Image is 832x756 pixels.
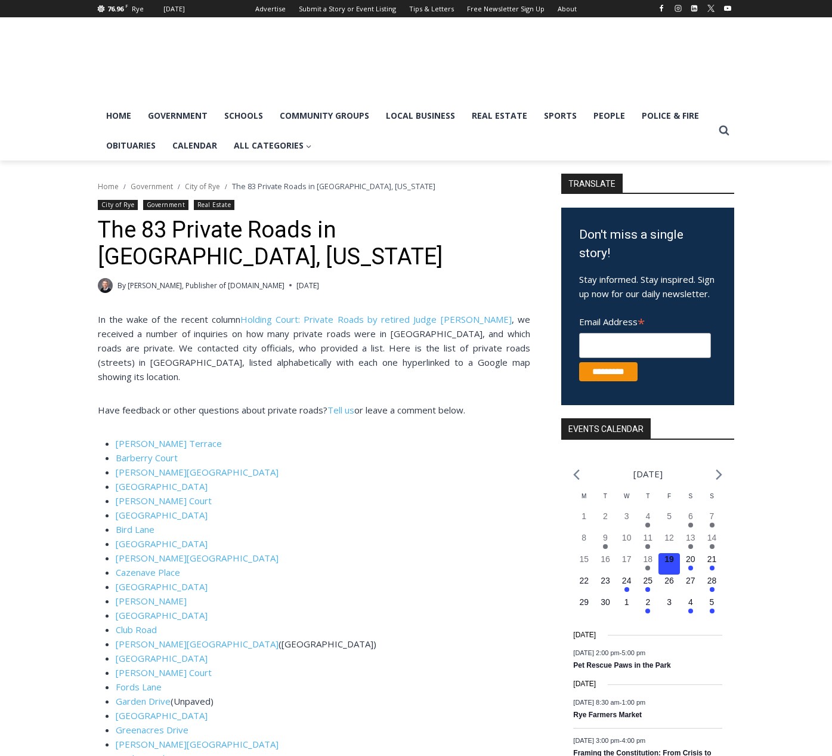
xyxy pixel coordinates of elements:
time: 23 [601,576,610,585]
a: Fords Lane [116,681,162,693]
time: 11 [644,533,653,542]
button: 6 Has events [680,510,701,532]
time: 20 [686,554,695,564]
a: Schools [216,101,271,131]
time: 28 [707,576,717,585]
div: Monday [573,492,595,510]
em: Has events [710,566,715,570]
nav: Breadcrumbs [98,180,530,192]
button: 2 Has events [638,596,659,618]
time: 5 [667,511,672,521]
a: Real Estate [463,101,536,131]
em: Has events [688,523,693,527]
a: Police & Fire [633,101,707,131]
a: X [704,1,718,16]
button: 21 Has events [701,553,723,575]
button: 27 [680,575,701,596]
button: 5 Has events [701,596,723,618]
a: City of Rye [185,181,220,192]
em: Has events [603,544,608,549]
em: Has events [688,566,693,570]
time: 8 [582,533,586,542]
a: [GEOGRAPHIC_DATA] [116,509,208,521]
label: Email Address [579,310,711,331]
span: F [667,493,671,499]
a: Author image [98,278,113,293]
button: 19 [658,553,680,575]
a: [PERSON_NAME][GEOGRAPHIC_DATA] [116,552,279,564]
a: [PERSON_NAME][GEOGRAPHIC_DATA] [116,466,279,478]
time: - [573,737,645,744]
a: YouTube [720,1,735,16]
time: 16 [601,554,610,564]
time: 24 [622,576,632,585]
time: 10 [622,533,632,542]
button: 3 [616,510,638,532]
div: Thursday [638,492,659,510]
a: Previous month [573,469,580,480]
span: / [225,183,227,191]
button: 11 Has events [638,532,659,553]
time: 4 [645,511,650,521]
a: Club Road [116,624,157,635]
em: Has events [688,609,693,613]
li: (Unpaved) [116,694,530,708]
span: S [688,493,692,499]
a: Greenacres Drive [116,724,188,736]
p: In the wake of the recent column , we received a number of inquiries on how many private roads we... [98,312,530,384]
time: 25 [644,576,653,585]
button: 24 Has events [616,575,638,596]
button: 20 Has events [680,553,701,575]
button: 25 Has events [638,575,659,596]
strong: TRANSLATE [561,174,623,193]
a: Real Estate [194,200,235,210]
span: 4:00 pm [621,737,645,744]
time: [DATE] [573,678,596,690]
li: ([GEOGRAPHIC_DATA]) [116,637,530,651]
span: By [117,280,126,291]
div: [DATE] [163,4,185,14]
button: 29 [573,596,595,618]
div: Friday [658,492,680,510]
a: Government [140,101,216,131]
a: [PERSON_NAME][GEOGRAPHIC_DATA] [116,638,279,650]
a: Community Groups [271,101,378,131]
a: Facebook [654,1,669,16]
span: Government [131,181,173,192]
em: Has events [645,609,650,613]
time: 5 [710,597,715,607]
div: Sunday [701,492,723,510]
time: - [573,698,645,705]
a: [PERSON_NAME] Court [116,495,212,507]
button: 17 [616,553,638,575]
em: Has events [645,566,650,570]
a: Instagram [671,1,685,16]
time: 6 [688,511,693,521]
time: 9 [603,533,608,542]
a: Local Business [378,101,463,131]
span: / [123,183,126,191]
button: 1 [616,596,638,618]
a: Calendar [164,131,225,161]
button: 1 [573,510,595,532]
time: 3 [624,511,629,521]
button: 4 Has events [638,510,659,532]
button: View Search Form [713,120,735,141]
h3: Don't miss a single story! [579,226,716,263]
span: [DATE] 8:30 am [573,698,619,705]
em: Has events [645,544,650,549]
div: Saturday [680,492,701,510]
nav: Primary Navigation [98,101,713,161]
button: 12 [658,532,680,553]
span: [DATE] 3:00 pm [573,737,619,744]
button: 8 [573,532,595,553]
a: Holding Court: Private Roads by retired Judge [PERSON_NAME] [240,313,512,325]
time: 29 [579,597,589,607]
a: [GEOGRAPHIC_DATA] [116,609,208,621]
time: [DATE] [573,630,596,641]
time: 4 [688,597,693,607]
button: 14 Has events [701,532,723,553]
a: Next month [716,469,722,480]
a: Home [98,101,140,131]
a: Home [98,181,119,192]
